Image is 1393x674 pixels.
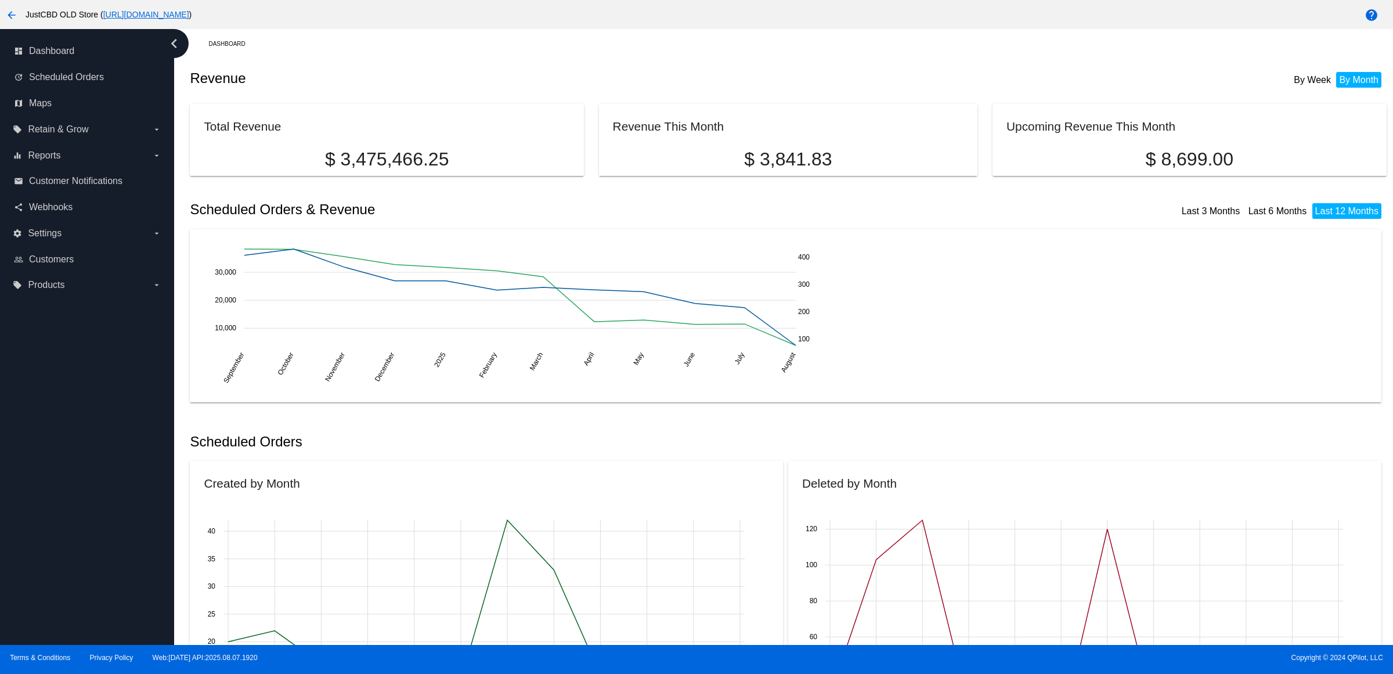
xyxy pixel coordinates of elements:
mat-icon: help [1365,8,1378,22]
i: settings [13,229,22,238]
text: May [632,351,645,366]
a: Web:[DATE] API:2025.08.07.1920 [153,654,258,662]
h2: Revenue [190,70,788,86]
text: 20 [208,638,216,646]
text: 120 [806,525,817,534]
text: 80 [810,597,818,605]
h2: Created by Month [204,477,299,490]
p: $ 3,841.83 [613,149,964,170]
span: Reports [28,150,60,161]
li: By Week [1291,72,1334,88]
i: equalizer [13,151,22,160]
text: November [324,351,347,383]
text: 100 [806,561,817,570]
p: $ 3,475,466.25 [204,149,569,170]
i: local_offer [13,280,22,290]
a: [URL][DOMAIN_NAME] [103,10,189,19]
span: Products [28,280,64,290]
text: 10,000 [215,324,237,332]
li: By Month [1336,72,1381,88]
text: 30,000 [215,268,237,276]
span: Customer Notifications [29,176,122,186]
text: 20,000 [215,296,237,304]
h2: Total Revenue [204,120,281,133]
span: Maps [29,98,52,109]
text: October [276,351,295,376]
span: JustCBD OLD Store ( ) [26,10,192,19]
text: September [222,351,246,384]
a: Last 3 Months [1182,206,1240,216]
text: December [373,351,396,383]
text: 60 [810,633,818,641]
text: August [779,351,797,374]
span: Scheduled Orders [29,72,104,82]
p: $ 8,699.00 [1006,149,1372,170]
h2: Upcoming Revenue This Month [1006,120,1175,133]
text: 30 [208,583,216,591]
i: arrow_drop_down [152,151,161,160]
span: Dashboard [29,46,74,56]
mat-icon: arrow_back [5,8,19,22]
a: people_outline Customers [14,250,161,269]
a: map Maps [14,94,161,113]
span: Retain & Grow [28,124,88,135]
text: June [682,351,696,368]
i: chevron_left [165,34,183,53]
text: 100 [798,335,810,343]
i: local_offer [13,125,22,134]
i: dashboard [14,46,23,56]
text: April [582,351,596,367]
text: 400 [798,253,810,261]
i: arrow_drop_down [152,280,161,290]
text: 200 [798,308,810,316]
span: Customers [29,254,74,265]
a: share Webhooks [14,198,161,217]
span: Webhooks [29,202,73,212]
a: Last 12 Months [1315,206,1378,216]
i: arrow_drop_down [152,229,161,238]
text: 300 [798,280,810,289]
text: 25 [208,610,216,618]
text: March [528,351,545,372]
i: email [14,176,23,186]
a: update Scheduled Orders [14,68,161,86]
a: Last 6 Months [1248,206,1307,216]
text: 35 [208,555,216,563]
span: Copyright © 2024 QPilot, LLC [706,654,1383,662]
text: 2025 [433,351,448,368]
text: February [478,351,499,379]
h2: Scheduled Orders [190,434,788,450]
a: Terms & Conditions [10,654,70,662]
h2: Deleted by Month [802,477,897,490]
text: 40 [208,527,216,535]
a: dashboard Dashboard [14,42,161,60]
text: July [733,351,746,365]
a: email Customer Notifications [14,172,161,190]
h2: Revenue This Month [613,120,724,133]
i: arrow_drop_down [152,125,161,134]
i: share [14,203,23,212]
span: Settings [28,228,62,239]
a: Dashboard [208,35,255,53]
a: Privacy Policy [90,654,133,662]
i: map [14,99,23,108]
h2: Scheduled Orders & Revenue [190,201,788,218]
i: people_outline [14,255,23,264]
i: update [14,73,23,82]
